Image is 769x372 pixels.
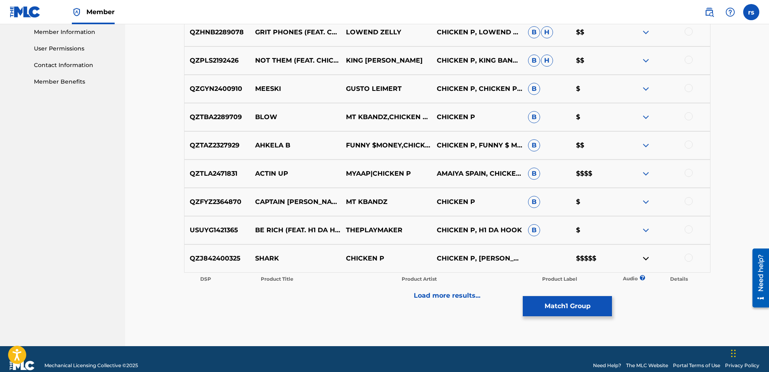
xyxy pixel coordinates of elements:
[528,111,540,123] span: B
[641,197,651,207] img: expand
[341,197,432,207] p: MT KBANDZ
[432,169,522,179] p: AMAIYA SPAIN, CHICKEN P
[641,225,651,235] img: expand
[195,273,256,285] th: DSP
[341,84,432,94] p: GUSTO LEIMERT
[571,84,619,94] p: $
[528,55,540,67] span: B
[184,84,250,94] p: QZGYN2400910
[249,112,340,122] p: BLOW
[184,254,250,263] p: QZJ842400325
[432,225,522,235] p: CHICKEN P, H1 DA HOOK
[528,168,540,180] span: B
[641,84,651,94] img: expand
[184,112,250,122] p: QZTBA2289709
[249,197,340,207] p: CAPTAIN [PERSON_NAME]
[341,56,432,65] p: KING [PERSON_NAME]
[184,197,250,207] p: QZFYZ2364870
[44,362,138,369] span: Mechanical Licensing Collective © 2025
[184,27,250,37] p: QZHNB2289078
[249,56,340,65] p: NOT THEM (FEAT. CHICKEN P)
[571,56,619,65] p: $$
[641,169,651,179] img: expand
[184,141,250,150] p: QZTAZ2327929
[571,27,619,37] p: $$
[641,27,651,37] img: expand
[641,56,651,65] img: expand
[34,78,115,86] a: Member Benefits
[341,27,432,37] p: LOWEND ZELLY
[571,169,619,179] p: $$$$
[256,273,396,285] th: Product Title
[571,225,619,235] p: $
[341,254,432,263] p: CHICKEN P
[722,4,738,20] div: Help
[184,169,250,179] p: QZTLA2471831
[725,7,735,17] img: help
[523,296,612,316] button: Match1 Group
[725,362,759,369] a: Privacy Policy
[537,273,617,285] th: Product Label
[571,254,619,263] p: $$$$$
[432,254,522,263] p: CHICKEN P, [PERSON_NAME]
[593,362,621,369] a: Need Help?
[571,141,619,150] p: $$
[528,196,540,208] span: B
[701,4,717,20] a: Public Search
[432,56,522,65] p: CHICKEN P, KING BANDO
[184,225,250,235] p: USUYG1421365
[34,28,115,36] a: Member Information
[641,141,651,150] img: expand
[432,84,522,94] p: CHICKEN P, CHICKEN P, GUSTO LEIMERT, GUSTO LEIMERT
[34,61,115,69] a: Contact Information
[731,341,736,366] div: Drag
[641,112,651,122] img: expand
[618,275,628,282] p: Audio
[432,197,522,207] p: CHICKEN P
[341,112,432,122] p: MT KBANDZ,CHICKEN P,[PERSON_NAME]
[571,197,619,207] p: $
[729,333,769,372] iframe: Chat Widget
[746,245,769,310] iframe: Resource Center
[86,7,115,17] span: Member
[528,139,540,151] span: B
[249,27,340,37] p: GRIT PHONES (FEAT. CHICKEN P)
[528,26,540,38] span: B
[541,55,553,67] span: H
[641,254,651,263] img: contract
[249,169,340,179] p: ACTIN UP
[743,4,759,20] div: User Menu
[249,254,340,263] p: SHARK
[528,224,540,236] span: B
[642,275,643,280] span: ?
[341,169,432,179] p: MYAAP|CHICKEN P
[249,141,340,150] p: AHKELA B
[626,362,668,369] a: The MLC Website
[432,27,522,37] p: CHICKEN P, LOWEND ZELLY
[10,6,41,18] img: MLC Logo
[72,7,82,17] img: Top Rightsholder
[432,112,522,122] p: CHICKEN P
[571,112,619,122] p: $
[397,273,537,285] th: Product Artist
[341,225,432,235] p: THEPLAYMAKER
[432,141,522,150] p: CHICKEN P, FUNNY $ MONEY
[10,361,35,370] img: logo
[341,141,432,150] p: FUNNY $MONEY,CHICKEN P
[541,26,553,38] span: H
[249,84,340,94] p: MEESKI
[528,83,540,95] span: B
[704,7,714,17] img: search
[184,56,250,65] p: QZPLS2192426
[34,44,115,53] a: User Permissions
[659,273,699,285] th: Details
[414,291,480,301] p: Load more results...
[249,225,340,235] p: BE RICH (FEAT. H1 DA HOOK & CHICKEN P)
[673,362,720,369] a: Portal Terms of Use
